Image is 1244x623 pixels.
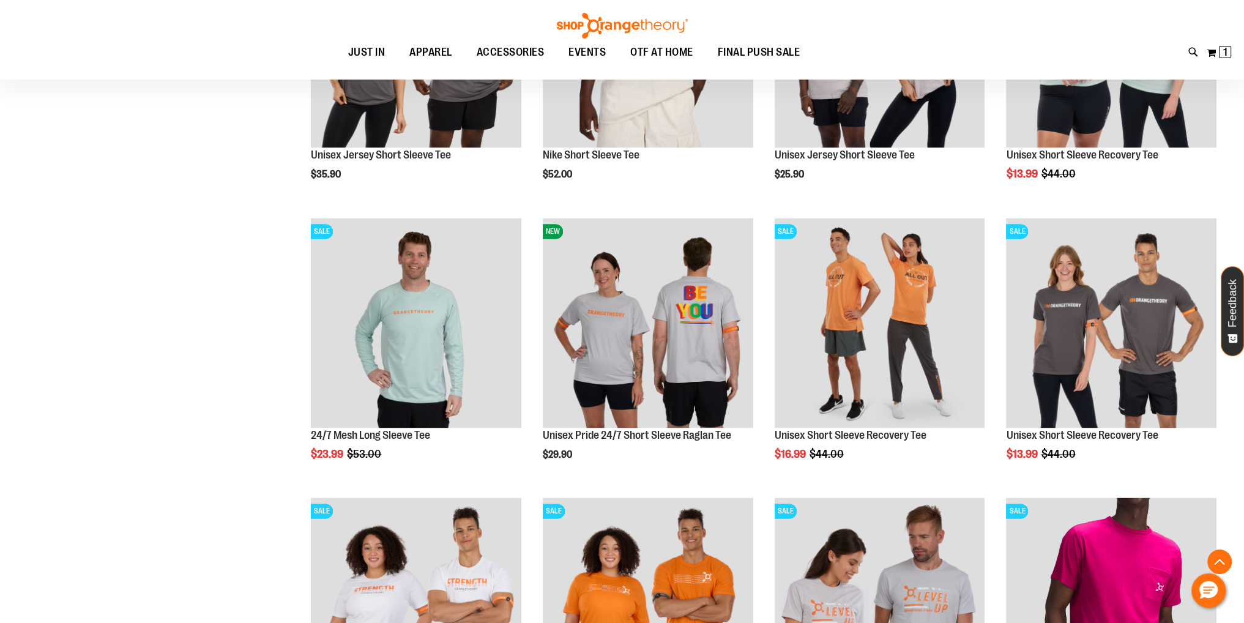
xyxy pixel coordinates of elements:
[1006,218,1216,428] img: Product image for Unisex Short Sleeve Recovery Tee
[1006,149,1158,161] a: Unisex Short Sleeve Recovery Tee
[464,39,557,67] a: ACCESSORIES
[769,212,991,491] div: product
[336,39,398,67] a: JUST IN
[311,224,333,239] span: SALE
[348,39,385,66] span: JUST IN
[775,224,797,239] span: SALE
[775,218,985,430] a: Unisex Short Sleeve Recovery Tee primary imageSALESALE
[543,429,731,441] a: Unisex Pride 24/7 Short Sleeve Raglan Tee
[1006,448,1039,460] span: $13.99
[311,448,345,460] span: $23.99
[1041,448,1077,460] span: $44.00
[775,429,926,441] a: Unisex Short Sleeve Recovery Tee
[311,504,333,518] span: SALE
[775,149,915,161] a: Unisex Jersey Short Sleeve Tee
[543,504,565,518] span: SALE
[311,218,521,430] a: Main Image of 1457095SALESALE
[775,218,985,428] img: Unisex Short Sleeve Recovery Tee primary image
[537,212,759,491] div: product
[706,39,813,67] a: FINAL PUSH SALE
[477,39,545,66] span: ACCESSORIES
[543,149,639,161] a: Nike Short Sleeve Tee
[630,39,693,66] span: OTF AT HOME
[397,39,464,66] a: APPAREL
[810,448,846,460] span: $44.00
[1006,504,1028,518] span: SALE
[775,504,797,518] span: SALE
[568,39,606,66] span: EVENTS
[1221,266,1244,356] button: Feedback - Show survey
[1191,573,1226,608] button: Hello, have a question? Let’s chat.
[775,169,806,180] span: $25.90
[543,169,574,180] span: $52.00
[311,218,521,428] img: Main Image of 1457095
[305,212,527,491] div: product
[555,13,690,39] img: Shop Orangetheory
[1207,550,1232,574] button: Back To Top
[556,39,618,67] a: EVENTS
[1006,168,1039,180] span: $13.99
[543,449,574,460] span: $29.90
[311,149,451,161] a: Unisex Jersey Short Sleeve Tee
[543,218,753,430] a: Unisex Pride 24/7 Short Sleeve Raglan TeeNEWNEW
[618,39,706,67] a: OTF AT HOME
[718,39,800,66] span: FINAL PUSH SALE
[1000,212,1223,491] div: product
[409,39,452,66] span: APPAREL
[543,224,563,239] span: NEW
[775,448,808,460] span: $16.99
[1006,218,1216,430] a: Product image for Unisex Short Sleeve Recovery TeeSALESALE
[1041,168,1077,180] span: $44.00
[1227,279,1238,327] span: Feedback
[311,169,343,180] span: $35.90
[1223,46,1227,58] span: 1
[543,218,753,428] img: Unisex Pride 24/7 Short Sleeve Raglan Tee
[1006,224,1028,239] span: SALE
[347,448,383,460] span: $53.00
[1006,429,1158,441] a: Unisex Short Sleeve Recovery Tee
[311,429,430,441] a: 24/7 Mesh Long Sleeve Tee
